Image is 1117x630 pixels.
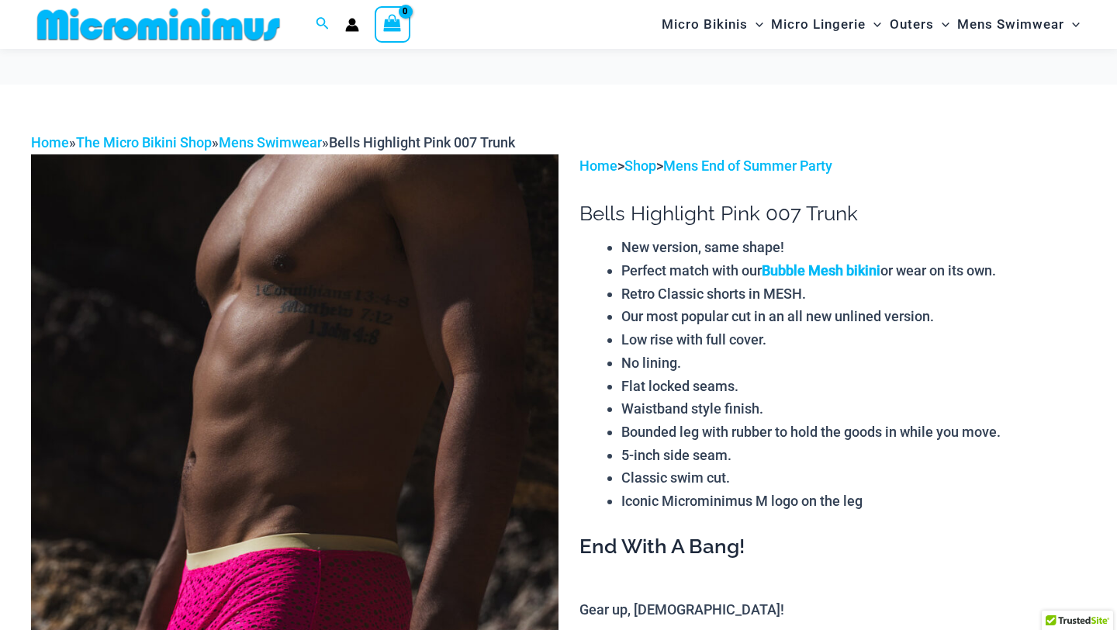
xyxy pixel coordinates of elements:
[621,397,1086,421] li: Waistband style finish.
[579,202,1086,226] h1: Bells Highlight Pink 007 Trunk
[31,134,69,151] a: Home
[316,15,330,34] a: Search icon link
[579,154,1086,178] p: > >
[621,282,1086,306] li: Retro Classic shorts in MESH.
[934,5,949,44] span: Menu Toggle
[655,2,1086,47] nav: Site Navigation
[375,6,410,42] a: View Shopping Cart, empty
[329,134,515,151] span: Bells Highlight Pink 007 Trunk
[886,5,953,44] a: OutersMenu ToggleMenu Toggle
[1064,5,1080,44] span: Menu Toggle
[621,305,1086,328] li: Our most popular cut in an all new unlined version.
[579,534,1086,560] h3: End With A Bang!
[662,5,748,44] span: Micro Bikinis
[663,157,832,174] a: Mens End of Summer Party
[621,259,1086,282] li: Perfect match with our or wear on its own.
[579,157,617,174] a: Home
[767,5,885,44] a: Micro LingerieMenu ToggleMenu Toggle
[621,375,1086,398] li: Flat locked seams.
[31,7,286,42] img: MM SHOP LOGO FLAT
[76,134,212,151] a: The Micro Bikini Shop
[345,18,359,32] a: Account icon link
[621,351,1086,375] li: No lining.
[658,5,767,44] a: Micro BikinisMenu ToggleMenu Toggle
[748,5,763,44] span: Menu Toggle
[31,134,515,151] span: » » »
[953,5,1084,44] a: Mens SwimwearMenu ToggleMenu Toggle
[621,421,1086,444] li: Bounded leg with rubber to hold the goods in while you move.
[762,262,880,279] a: Bubble Mesh bikini
[957,5,1064,44] span: Mens Swimwear
[621,490,1086,513] li: Iconic Microminimus M logo on the leg
[621,236,1086,259] li: New version, same shape!
[621,328,1086,351] li: Low rise with full cover.
[890,5,934,44] span: Outers
[621,466,1086,490] li: Classic swim cut.
[866,5,881,44] span: Menu Toggle
[621,444,1086,467] li: 5-inch side seam.
[219,134,322,151] a: Mens Swimwear
[624,157,656,174] a: Shop
[771,5,866,44] span: Micro Lingerie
